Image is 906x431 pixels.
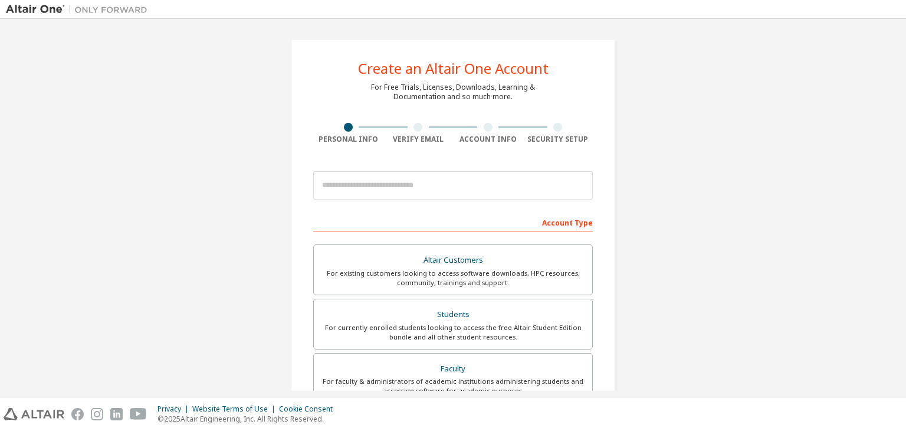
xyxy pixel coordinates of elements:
div: Faculty [321,361,585,377]
div: Security Setup [523,135,593,144]
div: Cookie Consent [279,404,340,414]
img: Altair One [6,4,153,15]
div: Verify Email [383,135,454,144]
div: For currently enrolled students looking to access the free Altair Student Edition bundle and all ... [321,323,585,342]
img: facebook.svg [71,408,84,420]
div: For existing customers looking to access software downloads, HPC resources, community, trainings ... [321,269,585,288]
div: Personal Info [313,135,383,144]
div: Altair Customers [321,252,585,269]
div: Website Terms of Use [192,404,279,414]
div: Account Type [313,213,593,231]
img: youtube.svg [130,408,147,420]
div: Create an Altair One Account [358,61,549,76]
div: For faculty & administrators of academic institutions administering students and accessing softwa... [321,377,585,396]
div: Privacy [157,404,192,414]
div: Account Info [453,135,523,144]
img: linkedin.svg [110,408,123,420]
div: For Free Trials, Licenses, Downloads, Learning & Documentation and so much more. [371,83,535,102]
img: instagram.svg [91,408,103,420]
p: © 2025 Altair Engineering, Inc. All Rights Reserved. [157,414,340,424]
img: altair_logo.svg [4,408,64,420]
div: Students [321,306,585,323]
